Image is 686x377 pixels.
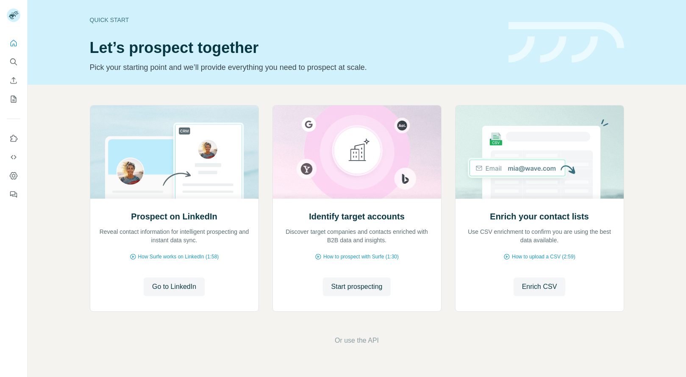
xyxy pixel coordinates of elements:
[7,73,20,88] button: Enrich CSV
[272,105,442,199] img: Identify target accounts
[464,227,615,244] p: Use CSV enrichment to confirm you are using the best data available.
[522,282,557,292] span: Enrich CSV
[138,253,219,261] span: How Surfe works on LinkedIn (1:58)
[90,105,259,199] img: Prospect on LinkedIn
[323,253,399,261] span: How to prospect with Surfe (1:30)
[144,277,205,296] button: Go to LinkedIn
[331,282,383,292] span: Start prospecting
[7,168,20,183] button: Dashboard
[99,227,250,244] p: Reveal contact information for intelligent prospecting and instant data sync.
[90,16,498,24] div: Quick start
[514,277,566,296] button: Enrich CSV
[309,211,405,222] h2: Identify target accounts
[131,211,217,222] h2: Prospect on LinkedIn
[90,39,498,56] h1: Let’s prospect together
[90,61,498,73] p: Pick your starting point and we’ll provide everything you need to prospect at scale.
[7,91,20,107] button: My lists
[508,22,624,63] img: banner
[455,105,624,199] img: Enrich your contact lists
[281,227,433,244] p: Discover target companies and contacts enriched with B2B data and insights.
[152,282,196,292] span: Go to LinkedIn
[7,131,20,146] button: Use Surfe on LinkedIn
[7,150,20,165] button: Use Surfe API
[7,187,20,202] button: Feedback
[323,277,391,296] button: Start prospecting
[335,335,379,346] button: Or use the API
[512,253,575,261] span: How to upload a CSV (2:59)
[7,36,20,51] button: Quick start
[490,211,589,222] h2: Enrich your contact lists
[7,54,20,69] button: Search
